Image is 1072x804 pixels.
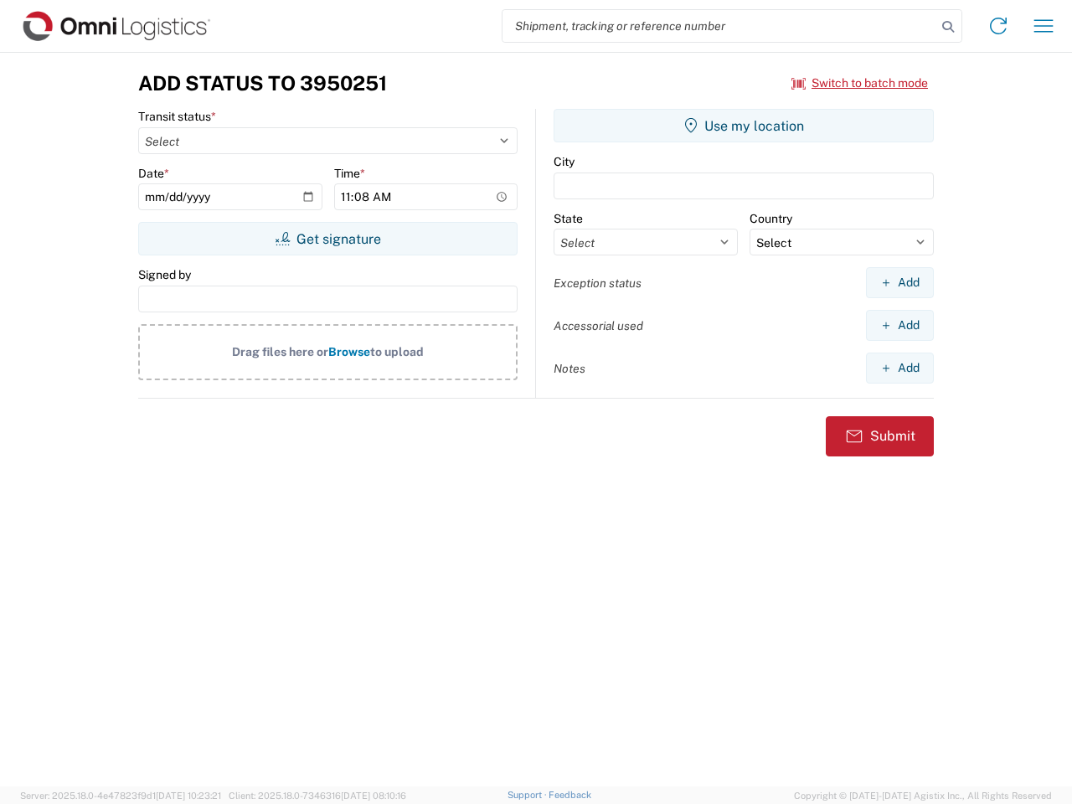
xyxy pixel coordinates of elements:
[232,345,328,358] span: Drag files here or
[229,791,406,801] span: Client: 2025.18.0-7346316
[138,109,216,124] label: Transit status
[20,791,221,801] span: Server: 2025.18.0-4e47823f9d1
[502,10,936,42] input: Shipment, tracking or reference number
[138,71,387,95] h3: Add Status to 3950251
[156,791,221,801] span: [DATE] 10:23:21
[341,791,406,801] span: [DATE] 08:10:16
[554,109,934,142] button: Use my location
[866,353,934,384] button: Add
[334,166,365,181] label: Time
[826,416,934,456] button: Submit
[554,318,643,333] label: Accessorial used
[554,154,575,169] label: City
[554,361,585,376] label: Notes
[370,345,424,358] span: to upload
[554,276,642,291] label: Exception status
[328,345,370,358] span: Browse
[866,310,934,341] button: Add
[138,166,169,181] label: Date
[138,267,191,282] label: Signed by
[554,211,583,226] label: State
[750,211,792,226] label: Country
[866,267,934,298] button: Add
[138,222,518,255] button: Get signature
[794,788,1052,803] span: Copyright © [DATE]-[DATE] Agistix Inc., All Rights Reserved
[791,70,928,97] button: Switch to batch mode
[508,790,549,800] a: Support
[549,790,591,800] a: Feedback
